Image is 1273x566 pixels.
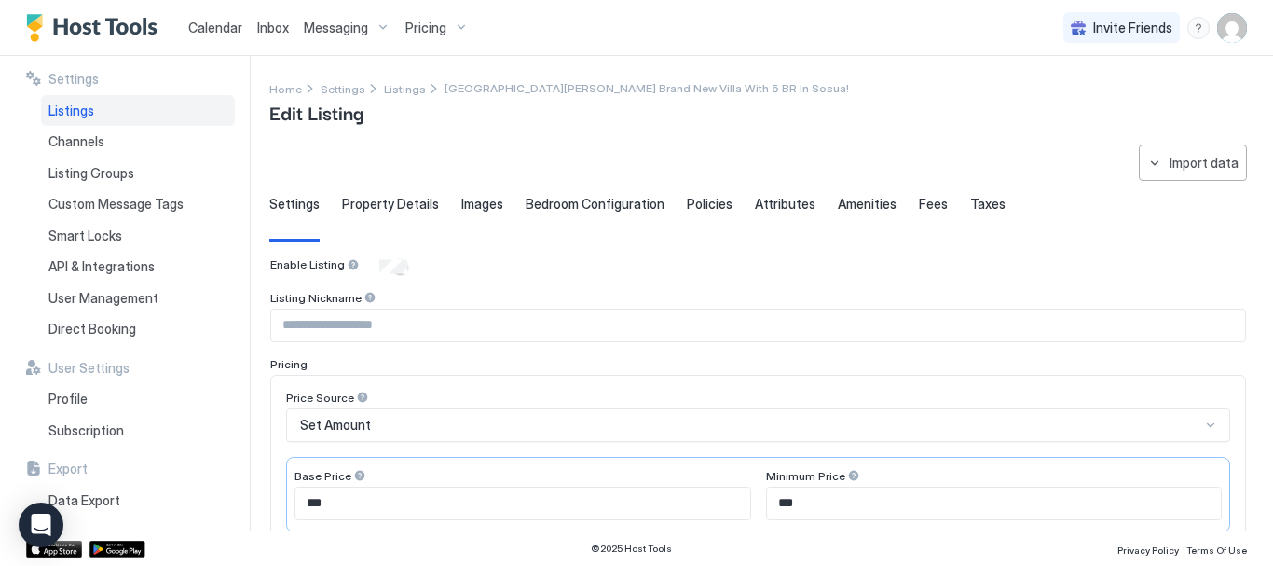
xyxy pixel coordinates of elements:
div: Breadcrumb [269,78,302,98]
span: Images [461,196,503,213]
button: Import data [1139,145,1247,181]
span: Breadcrumb [445,81,849,95]
span: Pricing [270,357,308,371]
a: Listings [384,78,426,98]
span: Listings [48,103,94,119]
input: Input Field [767,488,1222,519]
a: Subscription [41,415,235,447]
a: Inbox [257,18,289,37]
a: Home [269,78,302,98]
span: Smart Locks [48,228,122,244]
div: Import data [1170,153,1239,173]
span: © 2025 Host Tools [591,543,672,555]
span: Pricing [405,20,446,36]
span: Messaging [304,20,368,36]
div: Breadcrumb [321,78,365,98]
span: API & Integrations [48,258,155,275]
a: API & Integrations [41,251,235,283]
span: Settings [48,71,99,88]
span: Taxes [970,196,1006,213]
span: Edit Listing [269,98,363,126]
span: Bedroom Configuration [526,196,664,213]
a: Privacy Policy [1117,539,1179,559]
a: Host Tools Logo [26,14,166,42]
div: menu [1187,17,1210,39]
span: Enable Listing [270,257,345,271]
span: Channels [48,133,104,150]
a: Listing Groups [41,158,235,189]
a: Settings [321,78,365,98]
div: Open Intercom Messenger [19,503,63,547]
span: Attributes [755,196,815,213]
span: Export [48,461,88,477]
span: Settings [269,196,320,213]
span: Amenities [838,196,897,213]
a: App Store [26,541,82,558]
span: Subscription [48,422,124,439]
span: Profile [48,391,88,407]
span: Property Details [342,196,439,213]
div: Breadcrumb [384,78,426,98]
span: Inbox [257,20,289,35]
a: Google Play Store [89,541,145,558]
span: Calendar [188,20,242,35]
a: Direct Booking [41,313,235,345]
a: Data Export [41,485,235,517]
a: Calendar [188,18,242,37]
span: Fees [919,196,948,213]
a: Smart Locks [41,220,235,252]
a: Profile [41,383,235,415]
span: Listings [384,82,426,96]
a: Terms Of Use [1186,539,1247,559]
span: Terms Of Use [1186,545,1247,556]
span: Policies [687,196,732,213]
a: Listings [41,95,235,127]
span: Minimum Price [766,469,845,483]
a: Custom Message Tags [41,188,235,220]
span: Privacy Policy [1117,545,1179,556]
a: Channels [41,126,235,158]
span: Data Export [48,492,120,509]
span: Price Source [286,391,354,405]
span: Invite Friends [1093,20,1172,36]
span: User Management [48,290,158,307]
span: Direct Booking [48,321,136,338]
span: Listing Groups [48,165,134,182]
input: Input Field [271,310,1245,341]
input: Input Field [295,488,750,519]
a: User Management [41,283,235,314]
span: Set Amount [300,417,371,434]
span: Settings [321,82,365,96]
span: Base Price [294,469,351,483]
span: Custom Message Tags [48,196,184,213]
span: Home [269,82,302,96]
span: Listing Nickname [270,291,362,305]
span: User Settings [48,360,130,377]
div: User profile [1217,13,1247,43]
